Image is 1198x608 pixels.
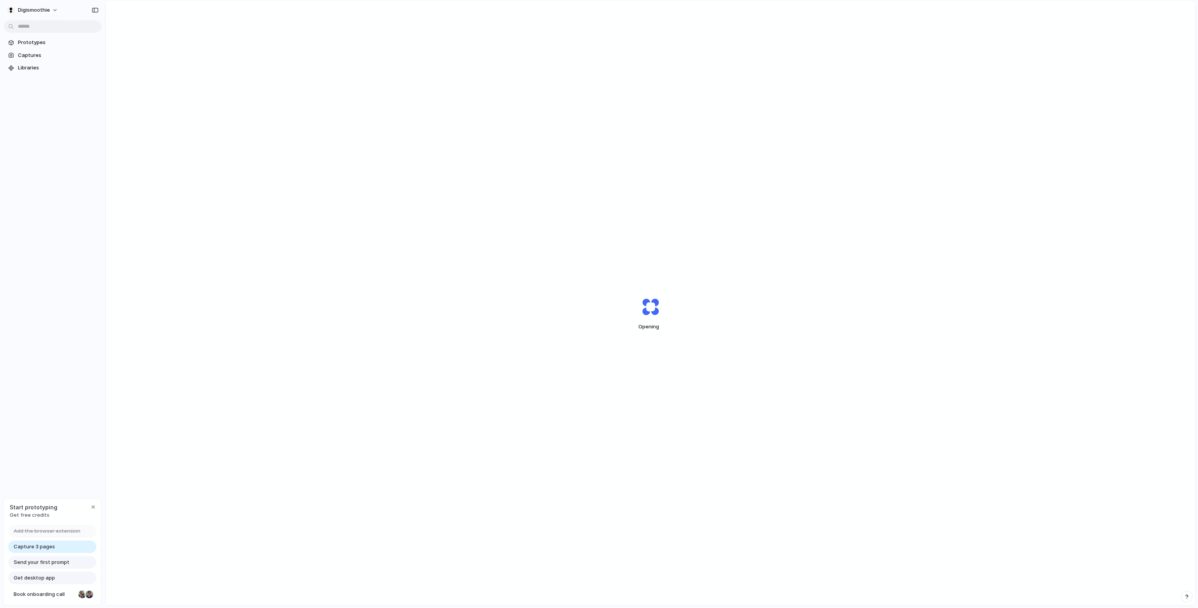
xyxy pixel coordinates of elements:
a: Libraries [4,62,101,74]
span: Libraries [18,64,98,72]
span: Book onboarding call [14,590,75,598]
div: Christian Iacullo [85,590,94,599]
a: Captures [4,50,101,61]
button: Digismoothie [4,4,62,16]
div: Nicole Kubica [78,590,87,599]
span: Get desktop app [14,574,55,582]
span: Start prototyping [10,503,57,511]
span: Captures [18,51,98,59]
span: Capture 3 pages [14,543,55,551]
span: Add the browser extension [14,527,80,535]
a: Get desktop app [8,572,96,584]
span: Prototypes [18,39,98,46]
span: Send your first prompt [14,558,69,566]
span: Digismoothie [18,6,50,14]
a: Prototypes [4,37,101,48]
span: Get free credits [10,511,57,519]
a: Book onboarding call [8,588,96,601]
span: Opening [624,323,677,331]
